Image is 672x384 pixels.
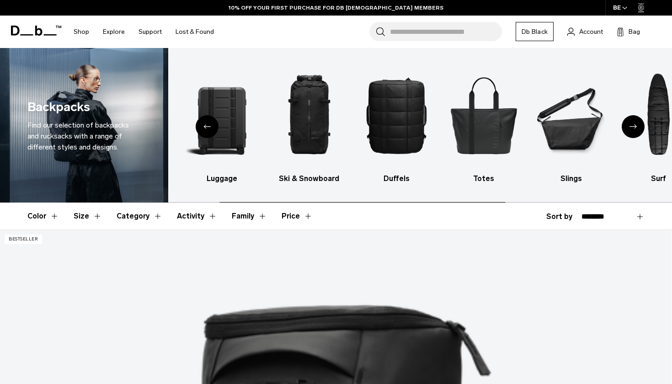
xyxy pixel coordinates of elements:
li: 4 / 10 [361,62,432,184]
h3: All products [99,173,171,184]
a: Support [139,16,162,48]
a: Db Duffels [361,62,432,184]
li: 2 / 10 [186,62,257,184]
a: Lost & Found [176,16,214,48]
a: Db Totes [448,62,519,184]
a: 10% OFF YOUR FIRST PURCHASE FOR DB [DEMOGRAPHIC_DATA] MEMBERS [229,4,443,12]
a: Shop [74,16,89,48]
button: Toggle Filter [74,203,102,229]
li: 5 / 10 [448,62,519,184]
h3: Slings [535,173,607,184]
a: Db Ski & Snowboard [273,62,345,184]
img: Db [99,62,171,169]
button: Toggle Filter [117,203,162,229]
div: Next slide [622,115,645,138]
button: Toggle Filter [177,203,217,229]
h3: Ski & Snowboard [273,173,345,184]
img: Db [448,62,519,169]
a: Db Luggage [186,62,257,184]
a: Account [567,26,603,37]
span: Account [579,27,603,37]
h1: Backpacks [27,98,90,117]
li: 6 / 10 [535,62,607,184]
button: Toggle Filter [232,203,267,229]
nav: Main Navigation [67,16,221,48]
h3: Luggage [186,173,257,184]
img: Db [273,62,345,169]
h3: Totes [448,173,519,184]
img: Db [361,62,432,169]
p: Bestseller [5,235,42,244]
button: Toggle Filter [27,203,59,229]
img: Db [535,62,607,169]
a: Db Slings [535,62,607,184]
a: Db Black [516,22,554,41]
button: Toggle Price [282,203,313,229]
span: Find our selection of backpacks and rucksacks with a range of different styles and designs. [27,121,129,151]
a: Db All products [99,62,171,184]
div: Previous slide [196,115,219,138]
span: Bag [629,27,640,37]
h3: Duffels [361,173,432,184]
a: Explore [103,16,125,48]
img: Db [186,62,257,169]
li: 1 / 10 [99,62,171,184]
li: 3 / 10 [273,62,345,184]
button: Bag [617,26,640,37]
